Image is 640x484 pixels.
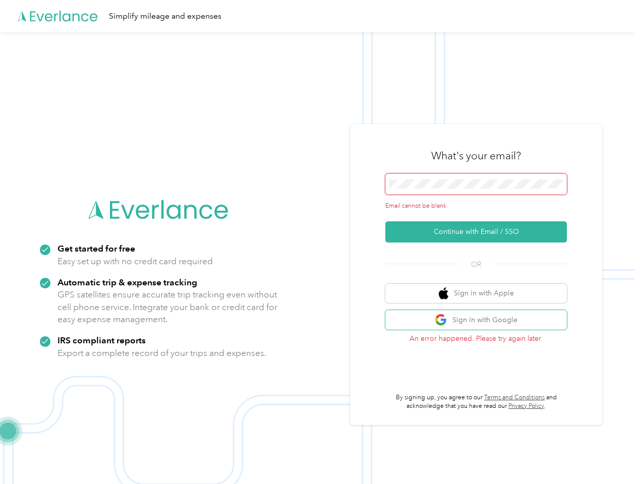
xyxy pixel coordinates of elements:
button: apple logoSign in with Apple [385,284,567,304]
img: google logo [435,314,447,326]
img: apple logo [439,287,449,300]
h3: What's your email? [431,149,521,163]
span: OR [458,259,494,270]
p: Easy set up with no credit card required [57,255,213,268]
button: Continue with Email / SSO [385,221,567,243]
strong: Get started for free [57,243,135,254]
a: Terms and Conditions [484,394,545,401]
div: Simplify mileage and expenses [109,10,221,23]
p: By signing up, you agree to our and acknowledge that you have read our . [385,393,567,411]
p: Export a complete record of your trips and expenses. [57,347,266,359]
strong: IRS compliant reports [57,335,146,345]
button: google logoSign in with Google [385,310,567,330]
p: GPS satellites ensure accurate trip tracking even without cell phone service. Integrate your bank... [57,288,278,326]
div: Email cannot be blank [385,202,567,211]
strong: Automatic trip & expense tracking [57,277,197,287]
p: An error happened. Please try again later. [385,333,567,344]
a: Privacy Policy [508,402,544,410]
